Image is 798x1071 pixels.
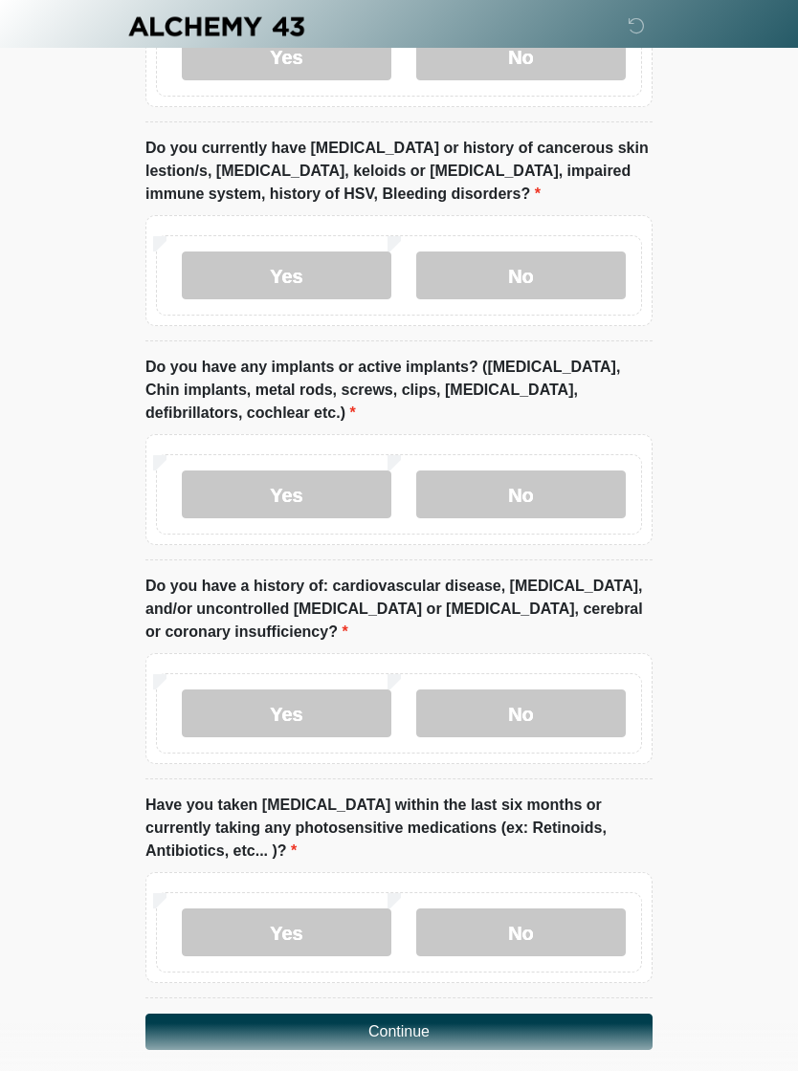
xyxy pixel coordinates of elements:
[182,470,391,518] label: Yes
[416,689,626,737] label: No
[182,251,391,299] label: Yes
[416,908,626,956] label: No
[182,908,391,956] label: Yes
[145,137,653,206] label: Do you currently have [MEDICAL_DATA] or history of cancerous skin lestion/s, [MEDICAL_DATA], kelo...
[145,575,653,644] label: Do you have a history of: cardiovascular disease, [MEDICAL_DATA], and/or uncontrolled [MEDICAL_DA...
[145,794,653,863] label: Have you taken [MEDICAL_DATA] within the last six months or currently taking any photosensitive m...
[416,470,626,518] label: No
[416,251,626,299] label: No
[126,14,306,38] img: Alchemy 43 Logo
[182,33,391,80] label: Yes
[145,1014,653,1050] button: Continue
[416,33,626,80] label: No
[145,356,653,425] label: Do you have any implants or active implants? ([MEDICAL_DATA], Chin implants, metal rods, screws, ...
[182,689,391,737] label: Yes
